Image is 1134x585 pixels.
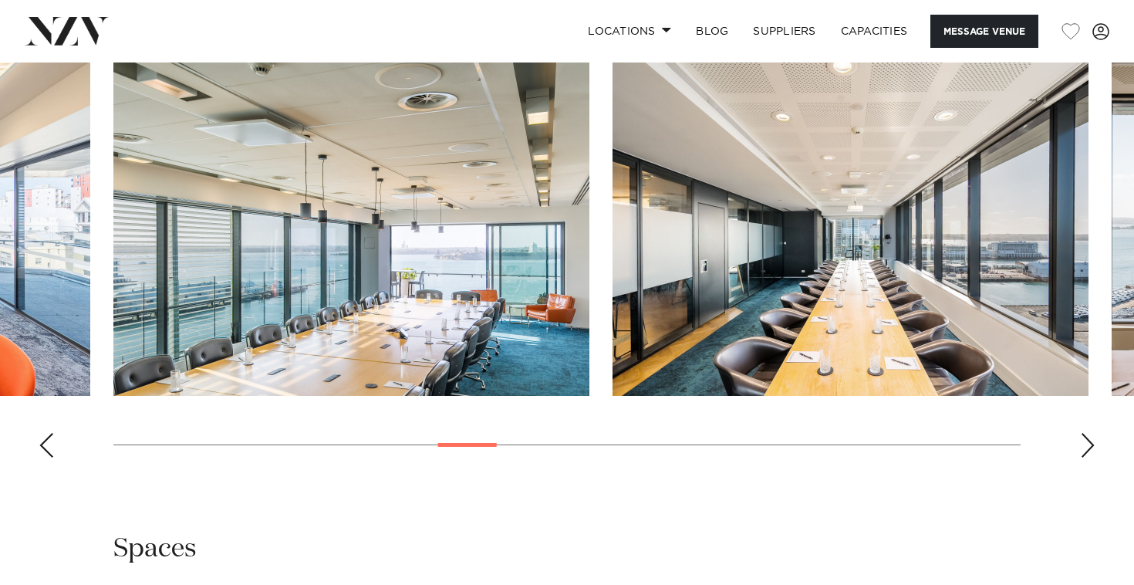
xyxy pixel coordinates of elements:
[683,15,741,48] a: BLOG
[741,15,828,48] a: SUPPLIERS
[575,15,683,48] a: Locations
[113,532,197,566] h2: Spaces
[613,46,1088,396] swiper-slide: 12 / 28
[113,46,589,396] swiper-slide: 11 / 28
[930,15,1038,48] button: Message Venue
[25,17,109,45] img: nzv-logo.png
[829,15,920,48] a: Capacities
